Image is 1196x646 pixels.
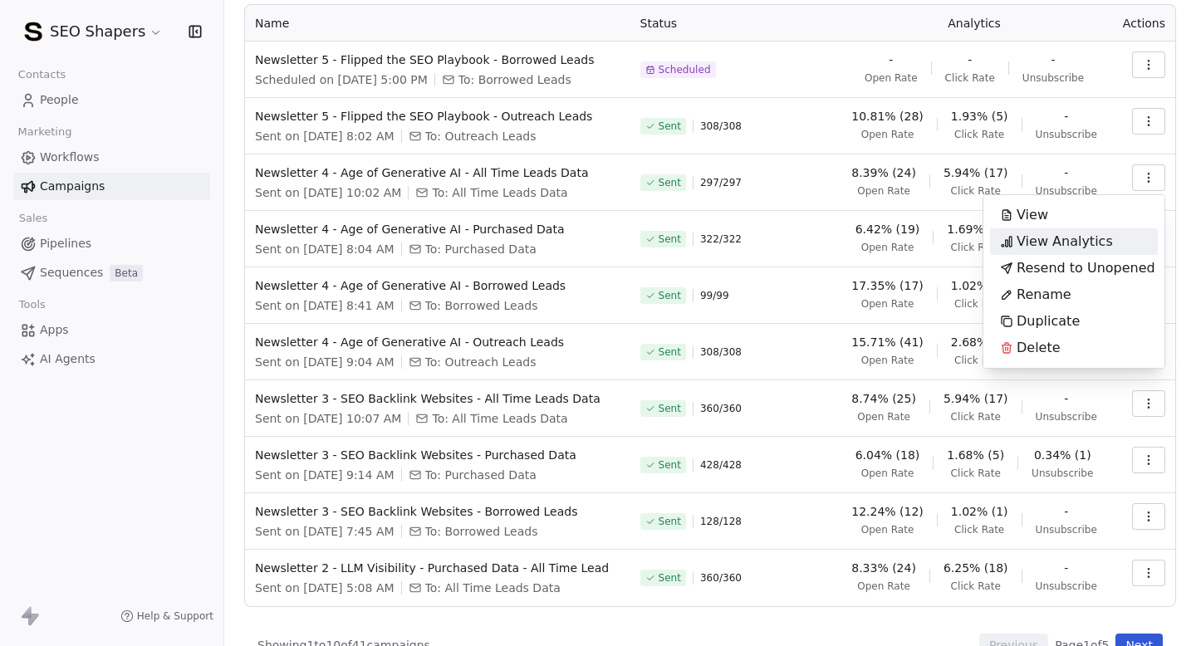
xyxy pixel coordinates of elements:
span: View [1017,205,1048,225]
span: Rename [1017,285,1071,305]
span: Delete [1017,338,1061,358]
div: Suggestions [990,202,1158,361]
span: View Analytics [1017,232,1113,252]
span: Resend to Unopened [1017,258,1155,278]
span: Duplicate [1017,311,1080,331]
